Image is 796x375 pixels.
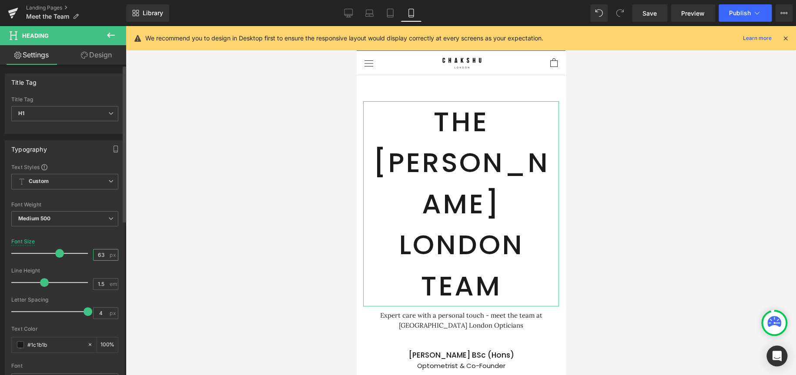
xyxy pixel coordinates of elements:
[11,297,118,303] div: Letter Spacing
[11,141,47,153] div: Typography
[18,110,24,116] b: H1
[22,32,49,39] span: Heading
[7,75,202,281] h1: The [PERSON_NAME] London Team
[126,4,169,22] a: New Library
[65,45,128,65] a: Design
[719,4,772,22] button: Publish
[11,239,35,245] div: Font Size
[110,252,117,258] span: px
[11,96,118,103] div: Title Tag
[11,363,118,369] div: Font
[11,202,118,208] div: Font Weight
[145,33,543,43] p: We recommend you to design in Desktop first to ensure the responsive layout would display correct...
[642,9,657,18] span: Save
[26,4,126,11] a: Landing Pages
[26,13,69,20] span: Meet the Team
[739,33,775,43] a: Learn more
[27,340,83,349] input: Color
[11,6,198,19] a: Contact us 📞 [PHONE_NUMBER] ✉️ [EMAIL_ADDRESS][PERSON_NAME][DOMAIN_NAME]
[110,310,117,316] span: px
[18,215,50,222] b: Medium 500
[8,33,17,40] button: Open navigation
[359,4,380,22] a: Laptop
[338,4,359,22] a: Desktop
[671,4,715,22] a: Preview
[766,345,787,366] div: Open Intercom Messenger
[401,4,421,22] a: Mobile
[110,281,117,287] span: em
[7,335,202,345] h1: Optometrist & Co-Founder
[729,10,751,17] span: Publish
[7,324,202,335] h1: [PERSON_NAME] BSc (Hons)
[590,4,608,22] button: Undo
[611,4,629,22] button: Redo
[97,337,118,352] div: %
[11,163,118,170] div: Text Styles
[11,326,118,332] div: Text Color
[84,31,126,43] img: Chakshu London
[29,178,49,185] b: Custom
[380,4,401,22] a: Tablet
[681,9,705,18] span: Preview
[7,285,202,304] p: Expert care with a personal touch - meet the team at [GEOGRAPHIC_DATA] London Opticians
[11,268,118,274] div: Line Height
[11,74,37,86] div: Title Tag
[775,4,793,22] button: More
[194,33,201,41] a: Open cart
[143,9,163,17] span: Library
